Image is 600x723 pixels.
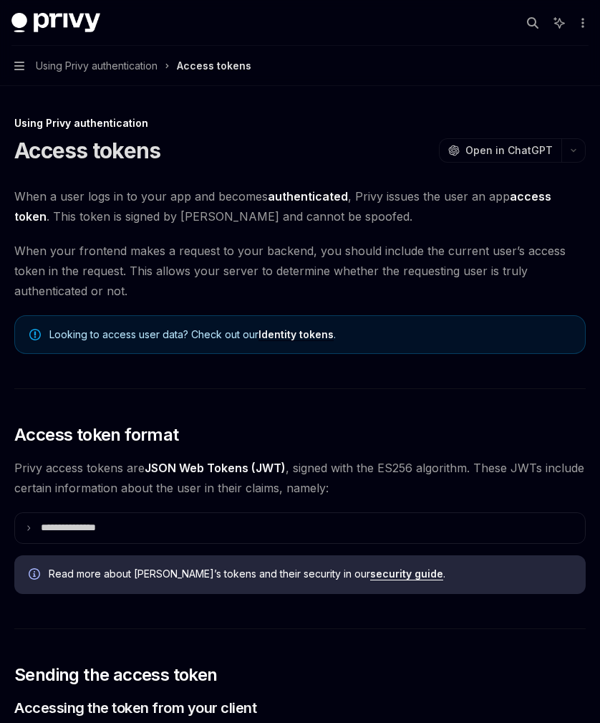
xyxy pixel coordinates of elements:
[29,568,43,583] svg: Info
[14,423,179,446] span: Access token format
[439,138,561,163] button: Open in ChatGPT
[14,186,586,226] span: When a user logs in to your app and becomes , Privy issues the user an app . This token is signed...
[49,567,571,581] span: Read more about [PERSON_NAME]’s tokens and their security in our .
[370,568,443,580] a: security guide
[258,328,334,341] a: Identity tokens
[14,116,586,130] div: Using Privy authentication
[14,698,256,718] span: Accessing the token from your client
[177,57,251,75] div: Access tokens
[29,329,41,340] svg: Note
[11,13,100,33] img: dark logo
[14,241,586,301] span: When your frontend makes a request to your backend, you should include the current user’s access ...
[49,327,571,342] span: Looking to access user data? Check out our .
[36,57,158,75] span: Using Privy authentication
[145,461,286,476] a: JSON Web Tokens (JWT)
[268,189,348,204] strong: authenticated
[14,664,218,686] span: Sending the access token
[14,138,160,163] h1: Access tokens
[465,143,553,158] span: Open in ChatGPT
[574,13,589,33] button: More actions
[14,458,586,498] span: Privy access tokens are , signed with the ES256 algorithm. These JWTs include certain information...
